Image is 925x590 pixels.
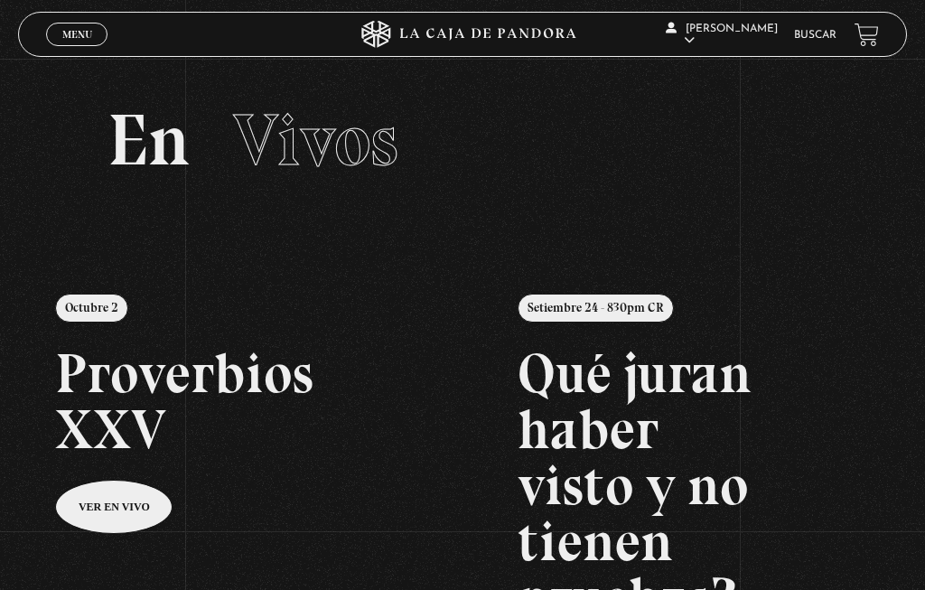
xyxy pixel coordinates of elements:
[56,44,98,57] span: Cerrar
[794,30,836,41] a: Buscar
[666,23,778,46] span: [PERSON_NAME]
[855,23,879,47] a: View your shopping cart
[62,29,92,40] span: Menu
[107,104,818,176] h2: En
[233,97,398,183] span: Vivos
